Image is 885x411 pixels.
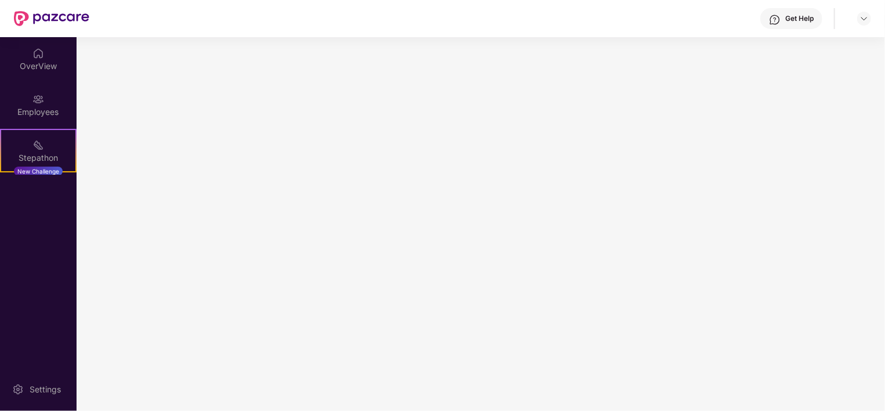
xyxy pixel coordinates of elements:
[32,93,44,105] img: svg+xml;base64,PHN2ZyBpZD0iRW1wbG95ZWVzIiB4bWxucz0iaHR0cDovL3d3dy53My5vcmcvMjAwMC9zdmciIHdpZHRoPS...
[14,11,89,26] img: New Pazcare Logo
[769,14,781,26] img: svg+xml;base64,PHN2ZyBpZD0iSGVscC0zMngzMiIgeG1sbnM9Imh0dHA6Ly93d3cudzMub3JnLzIwMDAvc3ZnIiB3aWR0aD...
[32,48,44,59] img: svg+xml;base64,PHN2ZyBpZD0iSG9tZSIgeG1sbnM9Imh0dHA6Ly93d3cudzMub3JnLzIwMDAvc3ZnIiB3aWR0aD0iMjAiIG...
[785,14,814,23] div: Get Help
[12,384,24,395] img: svg+xml;base64,PHN2ZyBpZD0iU2V0dGluZy0yMHgyMCIgeG1sbnM9Imh0dHA6Ly93d3cudzMub3JnLzIwMDAvc3ZnIiB3aW...
[26,384,64,395] div: Settings
[14,167,63,176] div: New Challenge
[859,14,869,23] img: svg+xml;base64,PHN2ZyBpZD0iRHJvcGRvd24tMzJ4MzIiIHhtbG5zPSJodHRwOi8vd3d3LnczLm9yZy8yMDAwL3N2ZyIgd2...
[32,139,44,151] img: svg+xml;base64,PHN2ZyB4bWxucz0iaHR0cDovL3d3dy53My5vcmcvMjAwMC9zdmciIHdpZHRoPSIyMSIgaGVpZ2h0PSIyMC...
[1,152,75,164] div: Stepathon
